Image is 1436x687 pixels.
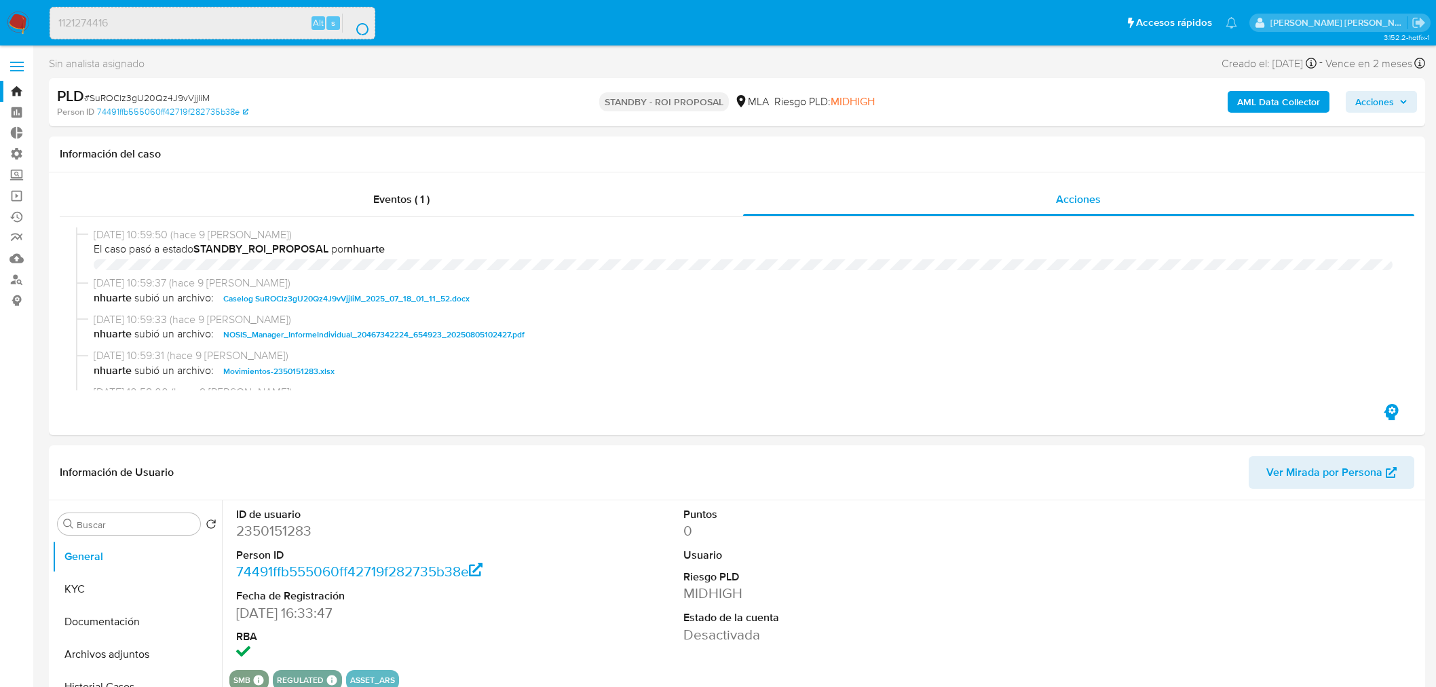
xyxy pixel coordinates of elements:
[342,14,370,33] button: search-icon
[223,291,470,307] span: Caselog SuROClz3gU20Qz4J9vVjjIiM_2025_07_18_01_11_52.docx
[373,191,430,207] span: Eventos ( 1 )
[97,106,248,118] a: 74491ffb555060ff42719f282735b38e
[49,56,145,71] span: Sin analista asignado
[77,519,195,531] input: Buscar
[94,291,132,307] b: nhuarte
[1266,456,1382,489] span: Ver Mirada por Persona
[1228,91,1329,113] button: AML Data Collector
[223,327,525,343] span: NOSIS_Manager_InformeIndividual_20467342224_654923_20250805102427.pdf
[236,507,521,522] dt: ID de usuario
[94,242,1393,257] span: El caso pasó a estado por
[683,507,968,522] dt: Puntos
[236,561,483,581] a: 74491ffb555060ff42719f282735b38e
[831,94,875,109] span: MIDHIGH
[1355,91,1394,113] span: Acciones
[50,14,375,32] input: Buscar usuario o caso...
[233,677,250,683] button: smb
[52,638,222,671] button: Archivos adjuntos
[683,548,968,563] dt: Usuario
[223,363,335,379] span: Movimientos-2350151283.xlsx
[52,606,222,638] button: Documentación
[1346,91,1417,113] button: Acciones
[94,363,132,379] b: nhuarte
[774,94,875,109] span: Riesgo PLD:
[1226,17,1237,29] a: Notificaciones
[277,677,324,683] button: regulated
[84,91,210,105] span: # SuROClz3gU20Qz4J9vVjjIiM
[94,312,1393,327] span: [DATE] 10:59:33 (hace 9 [PERSON_NAME])
[236,629,521,644] dt: RBA
[236,521,521,540] dd: 2350151283
[94,385,1393,400] span: [DATE] 10:58:00 (hace 9 [PERSON_NAME])
[57,106,94,118] b: Person ID
[683,570,968,584] dt: Riesgo PLD
[206,519,216,534] button: Volver al orden por defecto
[1249,456,1414,489] button: Ver Mirada por Persona
[63,519,74,530] button: Buscar
[134,363,214,379] span: subió un archivo:
[236,604,521,623] dd: [DATE] 16:33:47
[193,241,328,257] b: STANDBY_ROI_PROPOSAL
[216,327,531,343] button: NOSIS_Manager_InformeIndividual_20467342224_654923_20250805102427.pdf
[94,276,1393,291] span: [DATE] 10:59:37 (hace 9 [PERSON_NAME])
[60,466,174,479] h1: Información de Usuario
[734,94,769,109] div: MLA
[1056,191,1101,207] span: Acciones
[1270,16,1407,29] p: roberto.munoz@mercadolibre.com
[1237,91,1320,113] b: AML Data Collector
[134,291,214,307] span: subió un archivo:
[94,227,1393,242] span: [DATE] 10:59:50 (hace 9 [PERSON_NAME])
[331,16,335,29] span: s
[1222,54,1317,73] div: Creado el: [DATE]
[683,584,968,603] dd: MIDHIGH
[236,589,521,604] dt: Fecha de Registración
[313,16,324,29] span: Alt
[347,241,385,257] b: nhuarte
[236,548,521,563] dt: Person ID
[94,327,132,343] b: nhuarte
[683,521,968,540] dd: 0
[134,327,214,343] span: subió un archivo:
[1319,54,1323,73] span: -
[57,85,84,107] b: PLD
[94,348,1393,363] span: [DATE] 10:59:31 (hace 9 [PERSON_NAME])
[350,677,395,683] button: asset_ars
[216,363,341,379] button: Movimientos-2350151283.xlsx
[60,147,1414,161] h1: Información del caso
[1325,56,1412,71] span: Vence en 2 meses
[1412,16,1426,30] a: Salir
[683,625,968,644] dd: Desactivada
[683,610,968,625] dt: Estado de la cuenta
[52,573,222,606] button: KYC
[216,291,476,307] button: Caselog SuROClz3gU20Qz4J9vVjjIiM_2025_07_18_01_11_52.docx
[1136,16,1212,30] span: Accesos rápidos
[52,540,222,573] button: General
[599,92,729,111] p: STANDBY - ROI PROPOSAL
